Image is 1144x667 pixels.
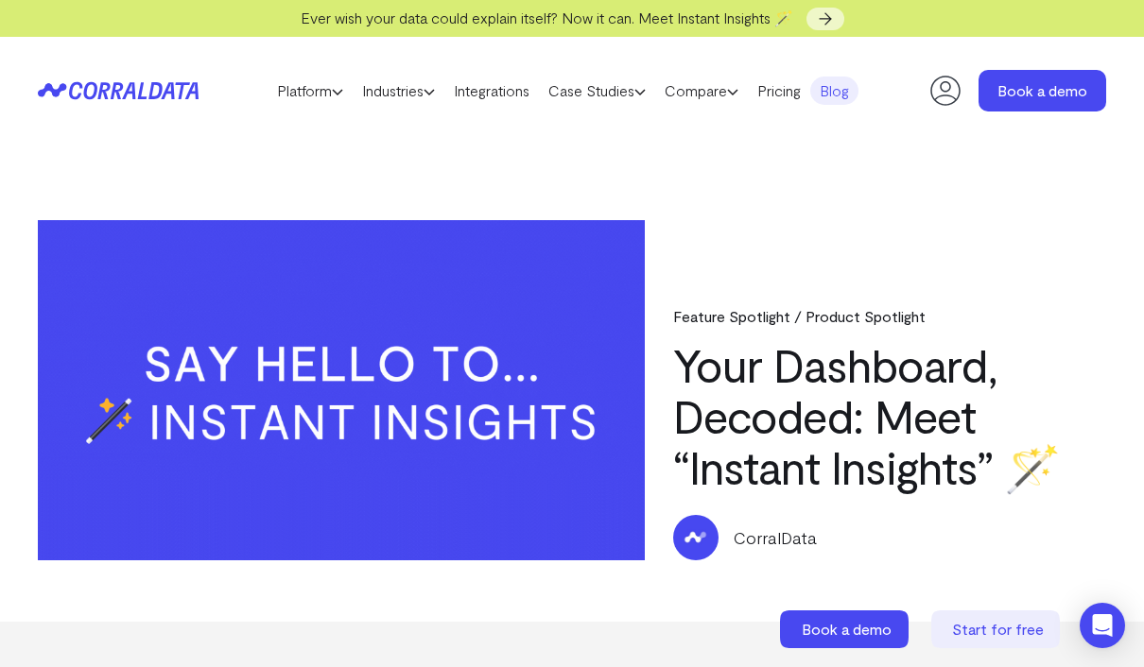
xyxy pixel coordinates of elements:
[802,620,892,638] span: Book a demo
[539,77,655,105] a: Case Studies
[780,610,912,648] a: Book a demo
[734,525,817,550] p: CorralData
[931,610,1064,648] a: Start for free
[655,77,748,105] a: Compare
[1080,603,1125,648] div: Open Intercom Messenger
[810,77,858,105] a: Blog
[979,70,1106,111] a: Book a demo
[673,337,1060,494] a: Your Dashboard, Decoded: Meet “Instant Insights” 🪄
[748,77,810,105] a: Pricing
[268,77,353,105] a: Platform
[353,77,444,105] a: Industries
[952,620,1044,638] span: Start for free
[301,9,793,26] span: Ever wish your data could explain itself? Now it can. Meet Instant Insights 🪄
[444,77,539,105] a: Integrations
[673,307,1106,325] div: Feature Spotlight / Product Spotlight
